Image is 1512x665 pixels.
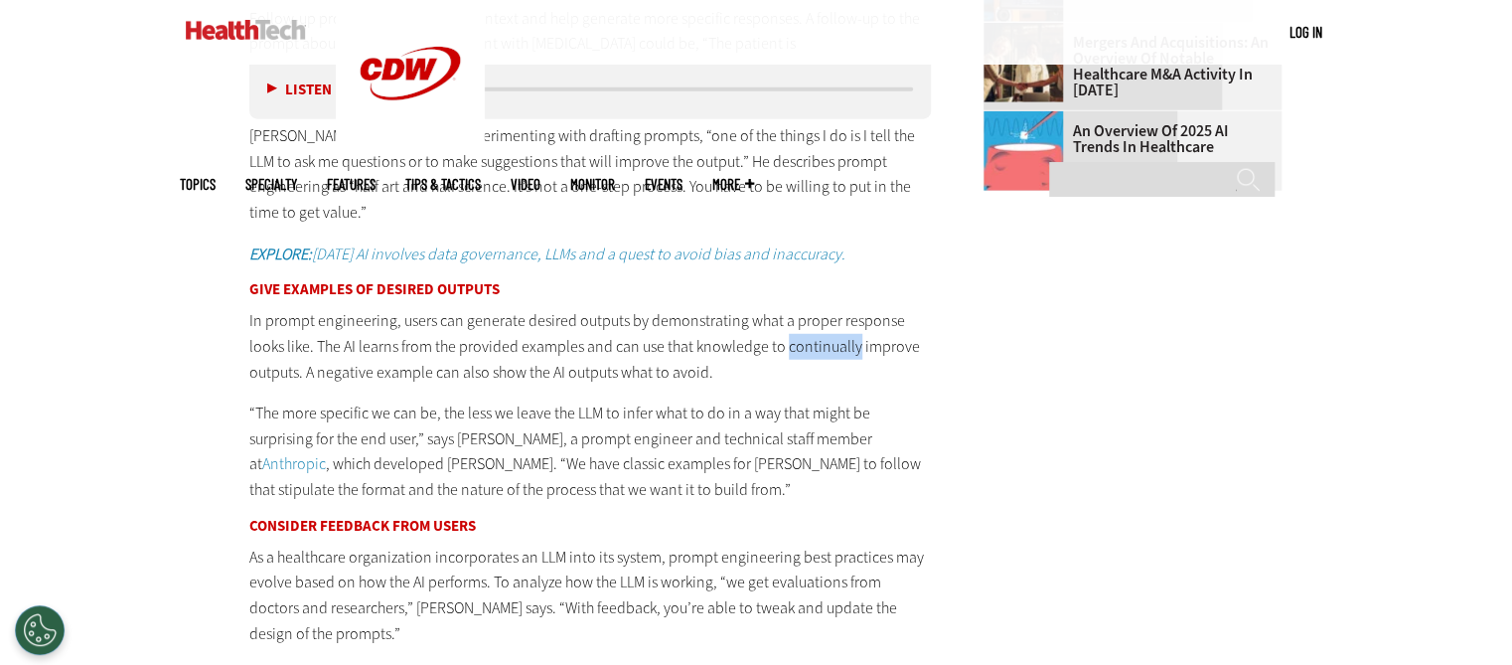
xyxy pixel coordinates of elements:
[1289,22,1322,43] div: User menu
[249,545,931,646] p: As a healthcare organization incorporates an LLM into its system, prompt engineering best practic...
[712,177,754,192] span: More
[180,177,216,192] span: Topics
[186,20,306,40] img: Home
[249,282,931,297] h3: Give Examples of Desired Outputs
[511,177,540,192] a: Video
[15,605,65,655] button: Open Preferences
[249,244,845,264] a: EXPLORE:[DATE] AI involves data governance, LLMs and a quest to avoid bias and inaccuracy.
[245,177,297,192] span: Specialty
[405,177,481,192] a: Tips & Tactics
[249,519,931,534] h3: Consider Feedback From Users
[249,244,312,264] strong: EXPLORE:
[327,177,376,192] a: Features
[15,605,65,655] div: Cookies Settings
[249,244,845,264] em: [DATE] AI involves data governance, LLMs and a quest to avoid bias and inaccuracy.
[249,308,931,385] p: In prompt engineering, users can generate desired outputs by demonstrating what a proper response...
[1289,23,1322,41] a: Log in
[249,401,931,502] p: “The more specific we can be, the less we leave the LLM to infer what to do in a way that might b...
[570,177,615,192] a: MonITor
[645,177,682,192] a: Events
[262,453,326,474] a: Anthropic
[336,131,485,152] a: CDW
